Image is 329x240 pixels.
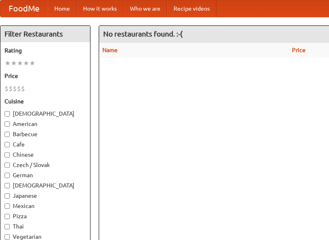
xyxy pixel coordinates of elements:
a: Price [292,47,306,53]
input: Vegetarian [5,234,10,240]
li: ★ [5,59,11,68]
input: German [5,173,10,178]
label: German [5,171,86,179]
a: Home [48,0,76,17]
input: Cafe [5,142,10,147]
label: Czech / Slovak [5,161,86,169]
label: Thai [5,222,86,231]
input: Japanese [5,193,10,199]
input: Thai [5,224,10,229]
ng-pluralize: No restaurants found. :-( [103,30,183,38]
label: Barbecue [5,130,86,138]
li: ★ [17,59,23,68]
input: [DEMOGRAPHIC_DATA] [5,183,10,188]
label: Chinese [5,151,86,159]
li: ★ [11,59,17,68]
label: American [5,120,86,128]
input: Czech / Slovak [5,162,10,168]
li: $ [9,84,13,93]
h4: Filter Restaurants [0,26,90,42]
a: How it works [76,0,123,17]
label: Cafe [5,140,86,149]
h5: Price [5,72,86,80]
input: Mexican [5,203,10,209]
li: $ [13,84,17,93]
li: $ [5,84,9,93]
label: [DEMOGRAPHIC_DATA] [5,110,86,118]
a: Name [102,47,118,53]
li: ★ [23,59,29,68]
input: American [5,121,10,127]
label: [DEMOGRAPHIC_DATA] [5,181,86,190]
label: Pizza [5,212,86,220]
h5: Rating [5,46,86,55]
input: Barbecue [5,132,10,137]
li: ★ [29,59,35,68]
input: [DEMOGRAPHIC_DATA] [5,111,10,117]
label: Japanese [5,192,86,200]
a: Recipe videos [167,0,216,17]
li: $ [21,84,25,93]
a: FoodMe [0,0,48,17]
label: Mexican [5,202,86,210]
input: Chinese [5,152,10,158]
a: Who we are [123,0,167,17]
li: $ [17,84,21,93]
h5: Cuisine [5,97,86,105]
input: Pizza [5,214,10,219]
